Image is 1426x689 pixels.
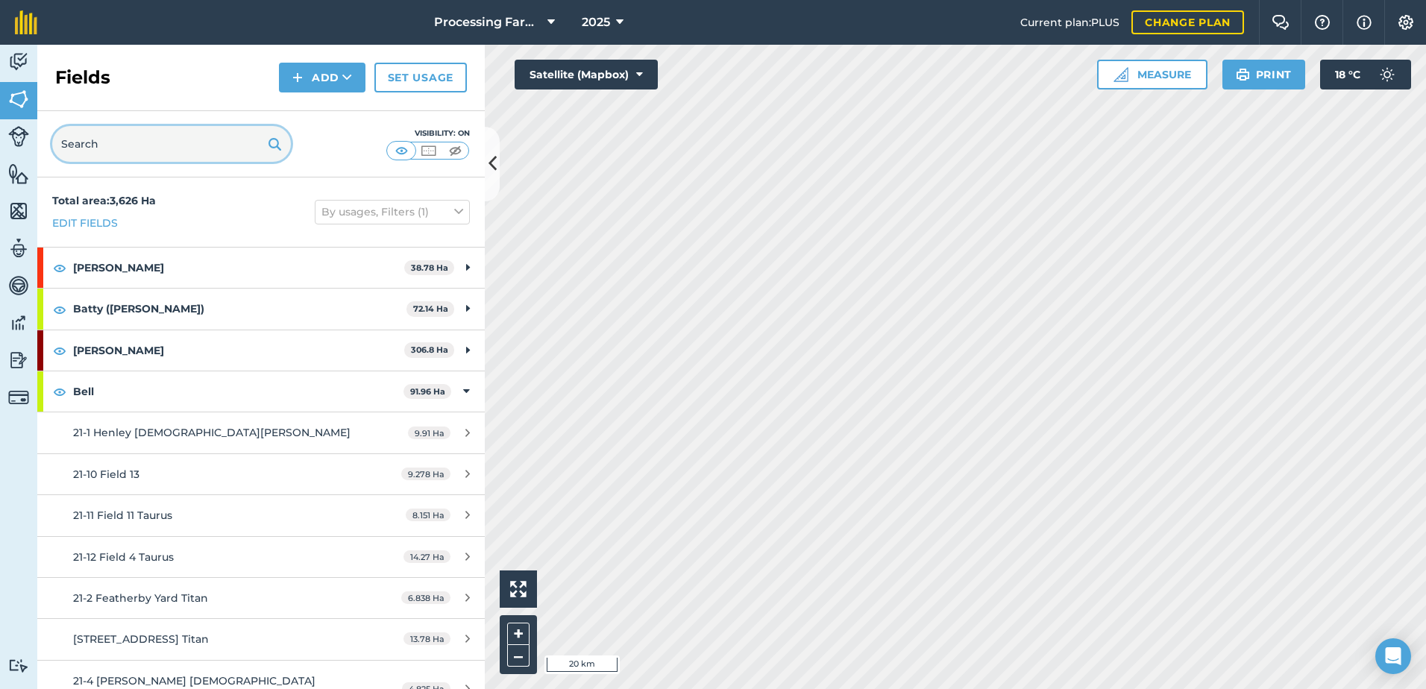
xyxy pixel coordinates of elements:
[37,248,485,288] div: [PERSON_NAME]38.78 Ha
[268,135,282,153] img: svg+xml;base64,PHN2ZyB4bWxucz0iaHR0cDovL3d3dy53My5vcmcvMjAwMC9zdmciIHdpZHRoPSIxOSIgaGVpZ2h0PSIyNC...
[15,10,37,34] img: fieldmargin Logo
[410,386,445,397] strong: 91.96 Ha
[37,495,485,535] a: 21-11 Field 11 Taurus8.151 Ha
[8,237,29,259] img: svg+xml;base64,PD94bWwgdmVyc2lvbj0iMS4wIiBlbmNvZGluZz0idXRmLTgiPz4KPCEtLSBHZW5lcmF0b3I6IEFkb2JlIE...
[1372,60,1402,89] img: svg+xml;base64,PD94bWwgdmVyc2lvbj0iMS4wIiBlbmNvZGluZz0idXRmLTgiPz4KPCEtLSBHZW5lcmF0b3I6IEFkb2JlIE...
[1097,60,1207,89] button: Measure
[37,371,485,412] div: Bell91.96 Ha
[37,289,485,329] div: Batty ([PERSON_NAME])72.14 Ha
[8,274,29,297] img: svg+xml;base64,PD94bWwgdmVyc2lvbj0iMS4wIiBlbmNvZGluZz0idXRmLTgiPz4KPCEtLSBHZW5lcmF0b3I6IEFkb2JlIE...
[406,509,450,521] span: 8.151 Ha
[1320,60,1411,89] button: 18 °C
[73,591,208,605] span: 21-2 Featherby Yard Titan
[73,632,209,646] span: [STREET_ADDRESS] Titan
[37,619,485,659] a: [STREET_ADDRESS] Titan13.78 Ha
[401,591,450,604] span: 6.838 Ha
[73,426,351,439] span: 21-1 Henley [DEMOGRAPHIC_DATA][PERSON_NAME]
[52,215,118,231] a: Edit fields
[8,387,29,408] img: svg+xml;base64,PD94bWwgdmVyc2lvbj0iMS4wIiBlbmNvZGluZz0idXRmLTgiPz4KPCEtLSBHZW5lcmF0b3I6IEFkb2JlIE...
[403,632,450,645] span: 13.78 Ha
[53,259,66,277] img: svg+xml;base64,PHN2ZyB4bWxucz0iaHR0cDovL3d3dy53My5vcmcvMjAwMC9zdmciIHdpZHRoPSIxOCIgaGVpZ2h0PSIyNC...
[507,623,530,645] button: +
[419,143,438,158] img: svg+xml;base64,PHN2ZyB4bWxucz0iaHR0cDovL3d3dy53My5vcmcvMjAwMC9zdmciIHdpZHRoPSI1MCIgaGVpZ2h0PSI0MC...
[73,550,174,564] span: 21-12 Field 4 Taurus
[292,69,303,86] img: svg+xml;base64,PHN2ZyB4bWxucz0iaHR0cDovL3d3dy53My5vcmcvMjAwMC9zdmciIHdpZHRoPSIxNCIgaGVpZ2h0PSIyNC...
[73,330,404,371] strong: [PERSON_NAME]
[507,645,530,667] button: –
[434,13,541,31] span: Processing Farms
[52,126,291,162] input: Search
[1222,60,1306,89] button: Print
[582,13,610,31] span: 2025
[1236,66,1250,84] img: svg+xml;base64,PHN2ZyB4bWxucz0iaHR0cDovL3d3dy53My5vcmcvMjAwMC9zdmciIHdpZHRoPSIxOSIgaGVpZ2h0PSIyNC...
[1131,10,1244,34] a: Change plan
[315,200,470,224] button: By usages, Filters (1)
[279,63,365,92] button: Add
[8,126,29,147] img: svg+xml;base64,PD94bWwgdmVyc2lvbj0iMS4wIiBlbmNvZGluZz0idXRmLTgiPz4KPCEtLSBHZW5lcmF0b3I6IEFkb2JlIE...
[37,412,485,453] a: 21-1 Henley [DEMOGRAPHIC_DATA][PERSON_NAME]9.91 Ha
[8,163,29,185] img: svg+xml;base64,PHN2ZyB4bWxucz0iaHR0cDovL3d3dy53My5vcmcvMjAwMC9zdmciIHdpZHRoPSI1NiIgaGVpZ2h0PSI2MC...
[73,468,139,481] span: 21-10 Field 13
[403,550,450,563] span: 14.27 Ha
[8,51,29,73] img: svg+xml;base64,PD94bWwgdmVyc2lvbj0iMS4wIiBlbmNvZGluZz0idXRmLTgiPz4KPCEtLSBHZW5lcmF0b3I6IEFkb2JlIE...
[37,330,485,371] div: [PERSON_NAME]306.8 Ha
[515,60,658,89] button: Satellite (Mapbox)
[8,312,29,334] img: svg+xml;base64,PD94bWwgdmVyc2lvbj0iMS4wIiBlbmNvZGluZz0idXRmLTgiPz4KPCEtLSBHZW5lcmF0b3I6IEFkb2JlIE...
[37,537,485,577] a: 21-12 Field 4 Taurus14.27 Ha
[1397,15,1415,30] img: A cog icon
[1313,15,1331,30] img: A question mark icon
[411,262,448,273] strong: 38.78 Ha
[386,128,470,139] div: Visibility: On
[1020,14,1119,31] span: Current plan : PLUS
[374,63,467,92] a: Set usage
[411,344,448,355] strong: 306.8 Ha
[1375,638,1411,674] div: Open Intercom Messenger
[8,658,29,673] img: svg+xml;base64,PD94bWwgdmVyc2lvbj0iMS4wIiBlbmNvZGluZz0idXRmLTgiPz4KPCEtLSBHZW5lcmF0b3I6IEFkb2JlIE...
[73,371,403,412] strong: Bell
[401,468,450,480] span: 9.278 Ha
[52,194,156,207] strong: Total area : 3,626 Ha
[8,88,29,110] img: svg+xml;base64,PHN2ZyB4bWxucz0iaHR0cDovL3d3dy53My5vcmcvMjAwMC9zdmciIHdpZHRoPSI1NiIgaGVpZ2h0PSI2MC...
[413,303,448,314] strong: 72.14 Ha
[408,427,450,439] span: 9.91 Ha
[73,248,404,288] strong: [PERSON_NAME]
[510,581,527,597] img: Four arrows, one pointing top left, one top right, one bottom right and the last bottom left
[446,143,465,158] img: svg+xml;base64,PHN2ZyB4bWxucz0iaHR0cDovL3d3dy53My5vcmcvMjAwMC9zdmciIHdpZHRoPSI1MCIgaGVpZ2h0PSI0MC...
[1335,60,1360,89] span: 18 ° C
[37,454,485,494] a: 21-10 Field 139.278 Ha
[1357,13,1372,31] img: svg+xml;base64,PHN2ZyB4bWxucz0iaHR0cDovL3d3dy53My5vcmcvMjAwMC9zdmciIHdpZHRoPSIxNyIgaGVpZ2h0PSIxNy...
[1272,15,1290,30] img: Two speech bubbles overlapping with the left bubble in the forefront
[8,349,29,371] img: svg+xml;base64,PD94bWwgdmVyc2lvbj0iMS4wIiBlbmNvZGluZz0idXRmLTgiPz4KPCEtLSBHZW5lcmF0b3I6IEFkb2JlIE...
[53,301,66,318] img: svg+xml;base64,PHN2ZyB4bWxucz0iaHR0cDovL3d3dy53My5vcmcvMjAwMC9zdmciIHdpZHRoPSIxOCIgaGVpZ2h0PSIyNC...
[73,289,406,329] strong: Batty ([PERSON_NAME])
[37,578,485,618] a: 21-2 Featherby Yard Titan6.838 Ha
[1114,67,1128,82] img: Ruler icon
[53,342,66,359] img: svg+xml;base64,PHN2ZyB4bWxucz0iaHR0cDovL3d3dy53My5vcmcvMjAwMC9zdmciIHdpZHRoPSIxOCIgaGVpZ2h0PSIyNC...
[73,509,172,522] span: 21-11 Field 11 Taurus
[8,200,29,222] img: svg+xml;base64,PHN2ZyB4bWxucz0iaHR0cDovL3d3dy53My5vcmcvMjAwMC9zdmciIHdpZHRoPSI1NiIgaGVpZ2h0PSI2MC...
[55,66,110,89] h2: Fields
[53,383,66,400] img: svg+xml;base64,PHN2ZyB4bWxucz0iaHR0cDovL3d3dy53My5vcmcvMjAwMC9zdmciIHdpZHRoPSIxOCIgaGVpZ2h0PSIyNC...
[392,143,411,158] img: svg+xml;base64,PHN2ZyB4bWxucz0iaHR0cDovL3d3dy53My5vcmcvMjAwMC9zdmciIHdpZHRoPSI1MCIgaGVpZ2h0PSI0MC...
